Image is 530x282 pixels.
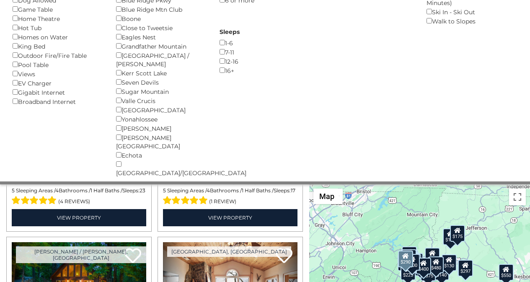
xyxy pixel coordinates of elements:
button: Change map style [313,189,343,204]
div: $480 [429,256,444,273]
div: $400 [416,257,432,274]
div: $290 [398,251,414,267]
div: Blue Ridge Mtn Club [116,5,207,14]
a: [GEOGRAPHIC_DATA], [GEOGRAPHIC_DATA] [167,246,291,257]
div: 7-11 [220,47,310,57]
div: $175 [443,228,458,245]
div: Sleeping Areas / Bathrooms / Sleeps: [163,187,297,207]
button: Toggle fullscreen view [509,189,526,205]
div: 16+ [220,66,310,75]
div: Homes on Water [13,32,103,41]
span: 5 [12,187,15,194]
div: $349 [425,248,440,264]
div: Close to Tweetsie [116,23,207,32]
span: 23 [140,187,145,194]
a: View Property [12,209,146,226]
div: Kerr Scott Lake [116,68,207,78]
div: 1-6 [220,38,310,47]
div: $425 [401,249,416,266]
span: 5 [163,187,166,194]
div: Walk to Slopes [427,16,517,26]
div: Yonahlossee [116,114,207,124]
div: $140 [434,263,449,280]
div: King Bed [13,41,103,51]
div: Echota [116,150,207,160]
div: Gigabit Internet [13,88,103,97]
span: 4 [207,187,210,194]
label: Sleeps [220,28,240,36]
a: View Property [163,209,297,226]
div: $550 [499,264,514,280]
span: 17 [291,187,295,194]
div: 12-16 [220,57,310,66]
div: Pool Table [13,60,103,69]
div: Grandfather Mountain [116,41,207,51]
div: $300 [405,254,420,271]
span: Map [319,192,334,201]
span: 4 [55,187,59,194]
div: Sugar Mountain [116,87,207,96]
div: [PERSON_NAME][GEOGRAPHIC_DATA] [116,133,207,150]
div: $130 [442,254,457,271]
div: Hot Tub [13,23,103,32]
div: Valle Crucis [116,96,207,105]
div: Home Theatre [13,14,103,23]
span: 1 Half Baths / [242,187,274,194]
div: $375 [421,264,436,281]
a: [PERSON_NAME] / [PERSON_NAME], [GEOGRAPHIC_DATA] [16,246,146,263]
div: $230 [398,254,413,271]
div: [GEOGRAPHIC_DATA]/[GEOGRAPHIC_DATA] [116,160,207,177]
div: $125 [402,246,417,263]
div: [PERSON_NAME] [116,124,207,133]
div: Outdoor Fire/Fire Table [13,51,103,60]
div: Views [13,69,103,78]
div: Eagles Nest [116,32,207,41]
div: Seven Devils [116,78,207,87]
div: Broadband Internet [13,97,103,106]
span: (1 review) [209,196,236,207]
span: 1 Half Baths / [90,187,122,194]
div: $225 [401,264,416,280]
div: EV Charger [13,78,103,88]
div: $175 [450,225,465,241]
div: [GEOGRAPHIC_DATA] [116,105,207,114]
div: Game Table [13,5,103,14]
div: Ski In - Ski Out [427,7,517,16]
div: [GEOGRAPHIC_DATA] / [PERSON_NAME] [116,51,207,68]
span: (4 reviews) [58,196,90,207]
div: $297 [458,260,473,277]
div: Sleeping Areas / Bathrooms / Sleeps: [12,187,146,207]
div: Boone [116,14,207,23]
